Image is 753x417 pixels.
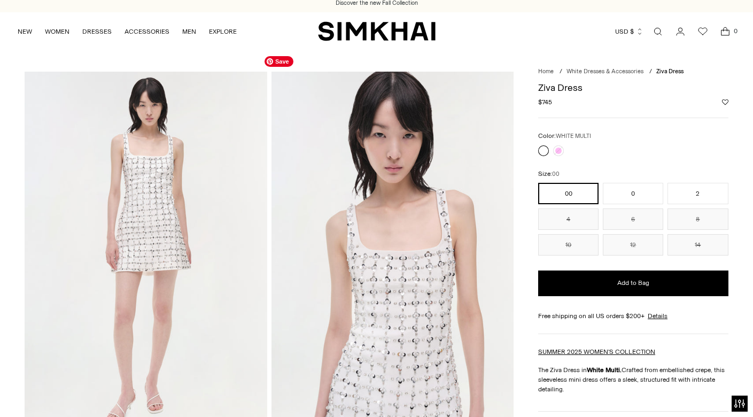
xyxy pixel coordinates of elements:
[182,20,196,43] a: MEN
[538,183,599,204] button: 00
[649,67,652,76] div: /
[538,169,560,179] label: Size:
[603,183,663,204] button: 0
[552,171,560,177] span: 00
[538,365,728,394] p: The Ziva Dress in Crafted from embellished crepe, this sleeveless mini dress offers a sleek, stru...
[265,56,293,67] span: Save
[538,68,554,75] a: Home
[318,21,436,42] a: SIMKHAI
[722,99,728,105] button: Add to Wishlist
[667,234,728,256] button: 14
[538,67,728,76] nav: breadcrumbs
[617,279,649,288] span: Add to Bag
[647,21,669,42] a: Open search modal
[615,20,643,43] button: USD $
[538,348,655,356] a: SUMMER 2025 WOMEN'S COLLECTION
[731,26,740,36] span: 0
[603,208,663,230] button: 6
[538,83,728,92] h1: Ziva Dress
[45,20,69,43] a: WOMEN
[715,21,736,42] a: Open cart modal
[82,20,112,43] a: DRESSES
[538,271,728,296] button: Add to Bag
[556,133,591,140] span: WHITE MULTI
[18,20,32,43] a: NEW
[648,311,667,321] a: Details
[538,208,599,230] button: 4
[538,311,728,321] div: Free shipping on all US orders $200+
[566,68,643,75] a: White Dresses & Accessories
[560,67,562,76] div: /
[667,208,728,230] button: 8
[125,20,169,43] a: ACCESSORIES
[538,97,552,107] span: $745
[587,366,622,374] strong: White Multi.
[538,131,591,141] label: Color:
[670,21,691,42] a: Go to the account page
[538,234,599,256] button: 10
[692,21,713,42] a: Wishlist
[667,183,728,204] button: 2
[9,376,107,408] iframe: Sign Up via Text for Offers
[656,68,684,75] span: Ziva Dress
[209,20,237,43] a: EXPLORE
[603,234,663,256] button: 12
